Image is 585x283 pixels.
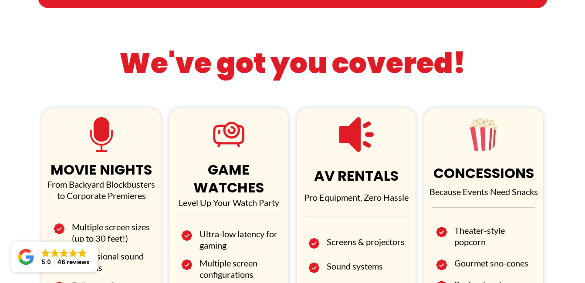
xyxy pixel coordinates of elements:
[44,161,159,179] h1: MOVIE NIGHTS
[11,242,98,272] a: Close GoogleGoogleGoogleGoogleGoogle 5.046 reviews
[200,257,280,280] h2: Multiple screen configurations
[40,45,545,82] h1: We've got you covered!
[72,250,152,273] h2: Professional sound systems
[436,257,447,273] img: Image
[436,225,447,240] img: Image
[181,257,192,273] img: Image
[44,179,159,190] p: From Backyard Blockbusters
[426,164,541,182] h1: CONCESSIONS
[308,260,319,276] img: Image
[426,186,541,197] p: Because Events Need Snacks
[299,192,414,203] p: Pro Equipment, Zero Hassle
[327,236,407,247] h2: Screens & projectors
[172,161,286,197] h1: GAME WATCHES
[327,260,407,272] h2: Sound systems
[181,228,192,243] img: Image
[44,190,159,201] p: to Corporate Premieres
[454,225,534,247] h2: Theater-style popcorn
[454,257,534,269] h2: Gourmet sno-cones
[308,236,319,251] img: Image
[54,221,64,236] img: Image
[72,221,152,244] h2: Multiple screen sizes (up to 30 feet!)
[299,167,414,185] h1: AV RENTALS
[200,228,280,251] h2: Ultra-low latency for gaming
[172,197,286,208] p: Level Up Your Watch Party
